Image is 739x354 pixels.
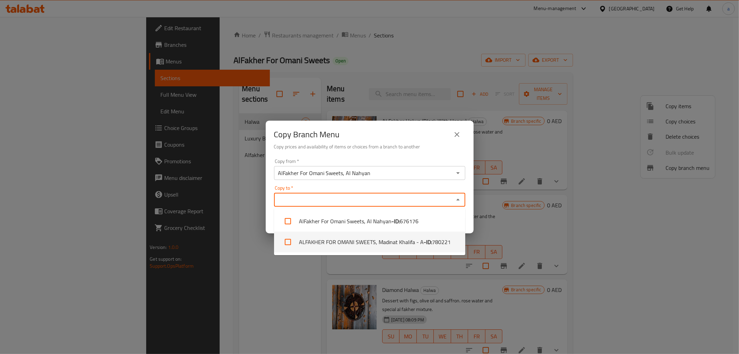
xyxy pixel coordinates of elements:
h2: Copy Branch Menu [274,129,340,140]
span: 780221 [432,238,451,246]
h6: Copy prices and availability of items or choices from a branch to another [274,143,465,150]
button: Close [453,195,463,205]
li: ALFAKHER FOR OMANI SWEETS, Madinat Khalifa - A [274,232,465,252]
b: - ID: [424,238,432,246]
button: Open [453,168,463,178]
button: close [449,126,465,143]
b: - ID: [392,217,400,225]
li: AlFakher For Omani Sweets, Al Nahyan [274,211,465,232]
span: 676176 [400,217,419,225]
